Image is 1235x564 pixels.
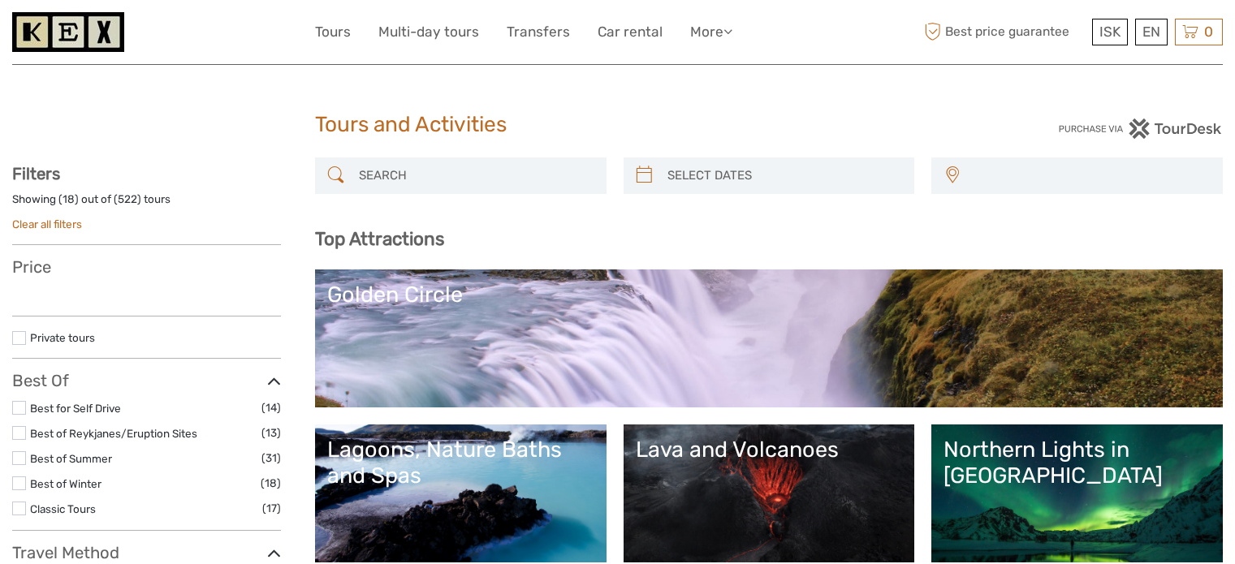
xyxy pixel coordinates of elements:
[63,192,75,207] label: 18
[507,20,570,44] a: Transfers
[327,437,594,550] a: Lagoons, Nature Baths and Spas
[315,112,921,138] h1: Tours and Activities
[12,543,281,562] h3: Travel Method
[944,437,1211,489] div: Northern Lights in [GEOGRAPHIC_DATA]
[690,20,732,44] a: More
[315,228,444,250] b: Top Attractions
[944,437,1211,550] a: Northern Lights in [GEOGRAPHIC_DATA]
[315,20,351,44] a: Tours
[12,164,60,183] strong: Filters
[12,217,82,230] a: Clear all filters
[327,437,594,489] div: Lagoons, Nature Baths and Spas
[327,282,1211,308] div: Golden Circle
[261,398,281,417] span: (14)
[636,437,903,463] div: Lava and Volcanoes
[118,192,137,207] label: 522
[661,161,907,190] input: SELECT DATES
[1099,24,1121,40] span: ISK
[636,437,903,550] a: Lava and Volcanoes
[352,161,598,190] input: SEARCH
[12,257,281,277] h3: Price
[12,371,281,390] h3: Best Of
[920,19,1088,45] span: Best price guarantee
[30,452,112,465] a: Best of Summer
[1135,19,1168,45] div: EN
[262,499,281,518] span: (17)
[1058,118,1223,139] img: PurchaseViaTourDesk.png
[12,12,124,52] img: 1261-44dab5bb-39f8-40da-b0c2-4d9fce00897c_logo_small.jpg
[598,20,663,44] a: Car rental
[30,502,96,515] a: Classic Tours
[30,402,121,415] a: Best for Self Drive
[30,477,101,490] a: Best of Winter
[1202,24,1216,40] span: 0
[30,331,95,344] a: Private tours
[327,282,1211,395] a: Golden Circle
[30,427,197,440] a: Best of Reykjanes/Eruption Sites
[261,449,281,467] span: (31)
[378,20,479,44] a: Multi-day tours
[261,424,281,442] span: (13)
[12,192,281,217] div: Showing ( ) out of ( ) tours
[261,474,281,493] span: (18)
